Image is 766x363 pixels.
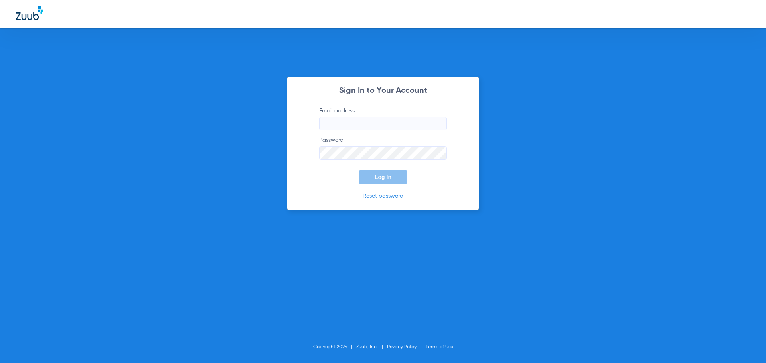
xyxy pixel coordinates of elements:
a: Privacy Policy [387,345,417,349]
input: Password [319,146,447,160]
span: Log In [375,174,391,180]
li: Zuub, Inc. [356,343,387,351]
h2: Sign In to Your Account [307,87,459,95]
label: Password [319,136,447,160]
a: Terms of Use [426,345,453,349]
img: Zuub Logo [16,6,43,20]
a: Reset password [363,193,403,199]
input: Email address [319,117,447,130]
button: Log In [359,170,407,184]
li: Copyright 2025 [313,343,356,351]
label: Email address [319,107,447,130]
